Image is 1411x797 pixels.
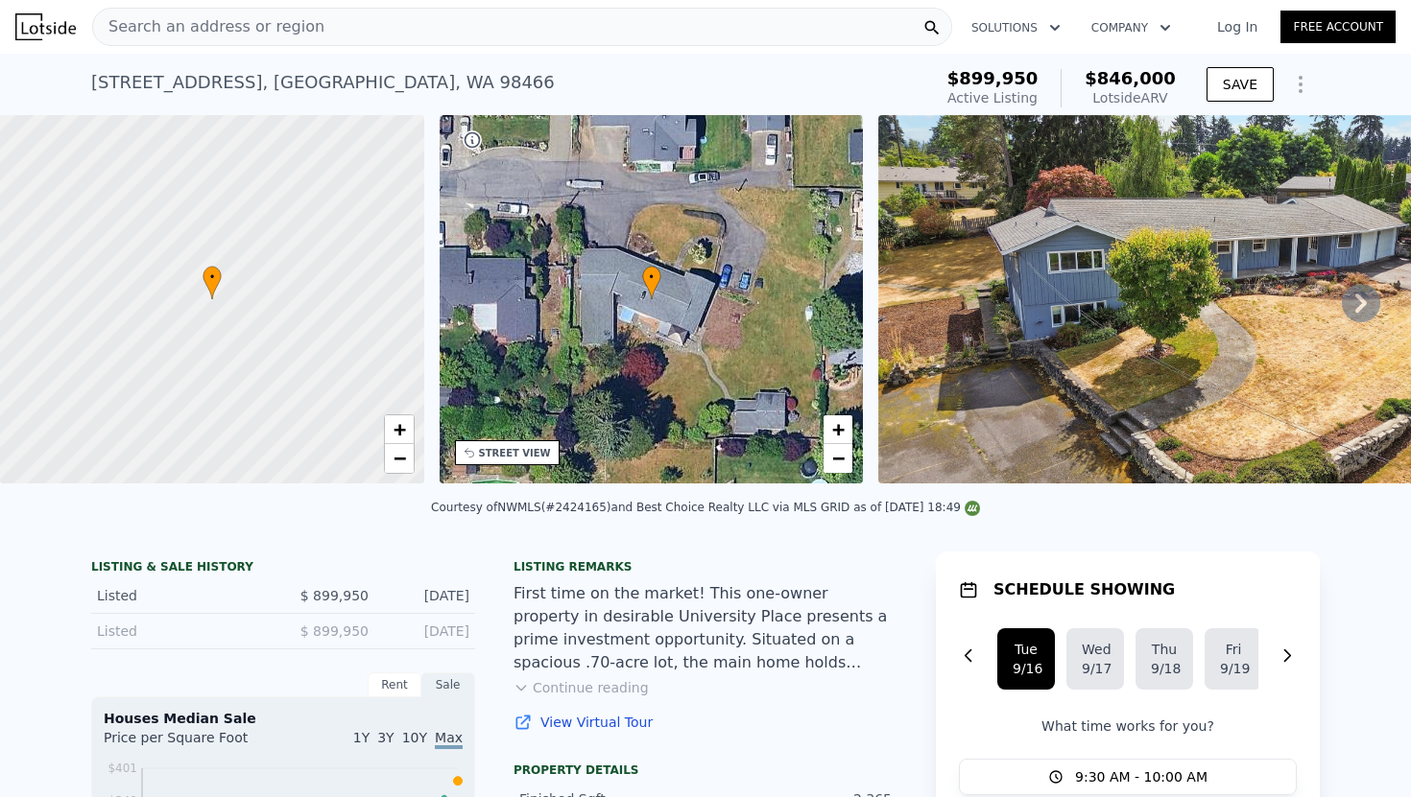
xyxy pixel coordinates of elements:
[1280,11,1396,43] a: Free Account
[514,678,649,697] button: Continue reading
[514,559,897,574] div: Listing remarks
[393,446,405,470] span: −
[832,417,845,441] span: +
[368,672,421,697] div: Rent
[1085,88,1176,107] div: Lotside ARV
[947,90,1038,105] span: Active Listing
[997,628,1055,690] button: Tue9/16
[824,415,852,444] a: Zoom in
[431,501,980,514] div: Courtesy of NWMLS (#2424165) and Best Choice Realty LLC via MLS GRID as of [DATE] 18:49
[993,578,1175,601] h1: SCHEDULE SHOWING
[1076,11,1186,45] button: Company
[1136,628,1193,690] button: Thu9/18
[965,501,980,516] img: NWMLS Logo
[1013,659,1040,678] div: 9/16
[514,713,897,732] a: View Virtual Tour
[97,586,268,605] div: Listed
[93,15,324,38] span: Search an address or region
[1082,659,1109,678] div: 9/17
[108,762,137,775] tspan: $401
[435,730,463,749] span: Max
[104,709,463,728] div: Houses Median Sale
[1205,628,1262,690] button: Fri9/19
[956,11,1076,45] button: Solutions
[393,417,405,441] span: +
[1220,659,1247,678] div: 9/19
[1194,17,1280,36] a: Log In
[1220,640,1247,659] div: Fri
[421,672,475,697] div: Sale
[384,586,469,605] div: [DATE]
[642,269,661,286] span: •
[642,266,661,299] div: •
[97,621,268,641] div: Listed
[384,621,469,641] div: [DATE]
[353,730,370,745] span: 1Y
[203,266,222,299] div: •
[1013,640,1040,659] div: Tue
[104,728,283,759] div: Price per Square Foot
[1082,640,1109,659] div: Wed
[1075,767,1208,786] span: 9:30 AM - 10:00 AM
[385,444,414,473] a: Zoom out
[1207,67,1274,102] button: SAVE
[514,762,897,778] div: Property details
[385,415,414,444] a: Zoom in
[91,69,555,96] div: [STREET_ADDRESS] , [GEOGRAPHIC_DATA] , WA 98466
[479,446,551,460] div: STREET VIEW
[15,13,76,40] img: Lotside
[91,559,475,578] div: LISTING & SALE HISTORY
[1151,659,1178,678] div: 9/18
[300,588,369,603] span: $ 899,950
[402,730,427,745] span: 10Y
[203,269,222,286] span: •
[377,730,394,745] span: 3Y
[1085,68,1176,88] span: $846,000
[832,446,845,470] span: −
[1151,640,1178,659] div: Thu
[300,623,369,639] span: $ 899,950
[1066,628,1124,690] button: Wed9/17
[959,716,1297,736] p: What time works for you?
[824,444,852,473] a: Zoom out
[514,582,897,674] div: First time on the market! This one-owner property in desirable University Place presents a prime ...
[947,68,1039,88] span: $899,950
[1281,65,1320,104] button: Show Options
[959,759,1297,795] button: 9:30 AM - 10:00 AM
